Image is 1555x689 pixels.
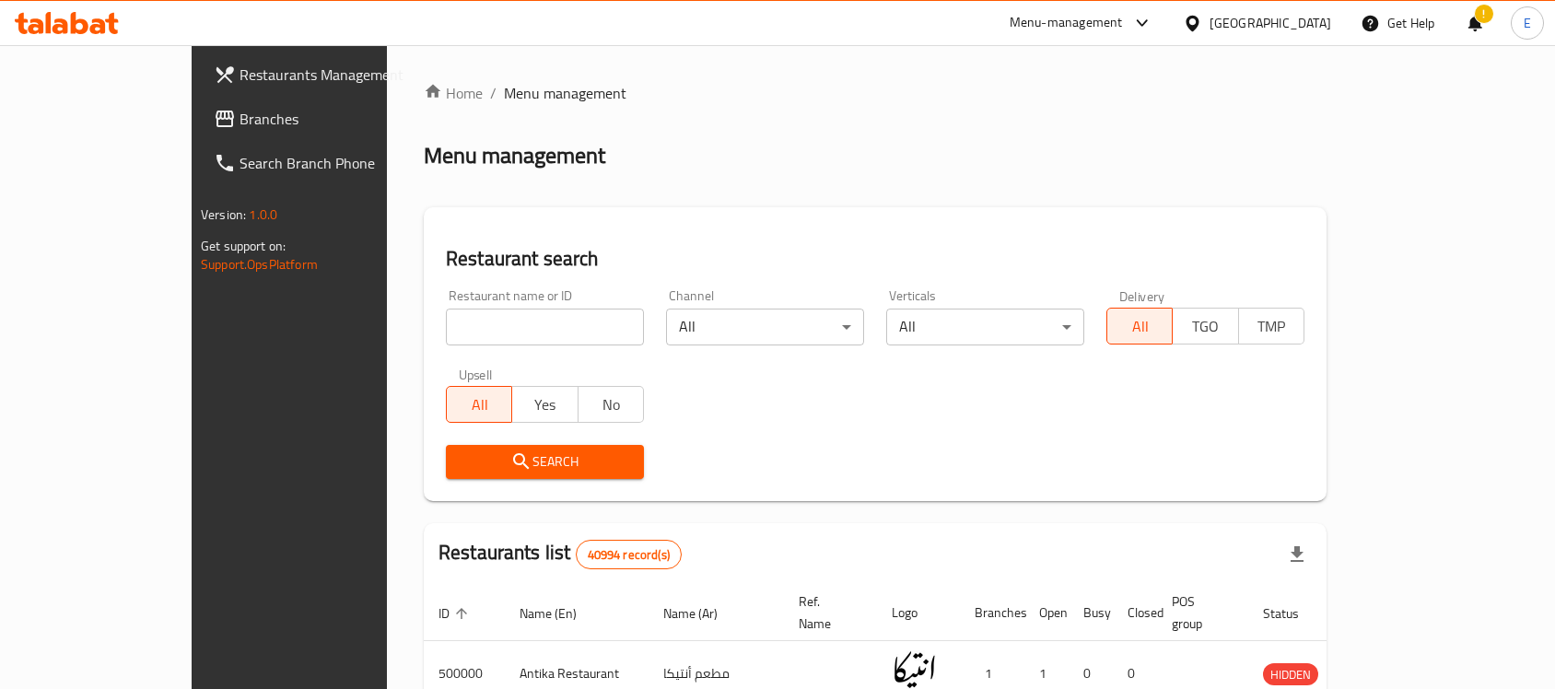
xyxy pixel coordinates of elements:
button: Search [446,445,644,479]
span: Get support on: [201,234,286,258]
button: TMP [1238,308,1304,344]
span: ID [438,602,474,625]
a: Search Branch Phone [199,141,451,185]
span: POS group [1172,590,1226,635]
div: All [666,309,864,345]
span: Search Branch Phone [240,152,437,174]
span: Ref. Name [799,590,855,635]
th: Closed [1113,585,1157,641]
a: Restaurants Management [199,53,451,97]
span: 40994 record(s) [577,546,681,564]
button: Yes [511,386,578,423]
span: All [454,391,505,418]
div: [GEOGRAPHIC_DATA] [1210,13,1331,33]
nav: breadcrumb [424,82,1327,104]
span: Search [461,450,629,473]
li: / [490,82,497,104]
span: TGO [1180,313,1231,340]
th: Branches [960,585,1024,641]
th: Busy [1069,585,1113,641]
h2: Menu management [424,141,605,170]
span: Version: [201,203,246,227]
span: Status [1263,602,1323,625]
label: Delivery [1119,289,1165,302]
span: All [1115,313,1165,340]
span: Name (Ar) [663,602,742,625]
span: Restaurants Management [240,64,437,86]
a: Branches [199,97,451,141]
span: TMP [1246,313,1297,340]
a: Support.OpsPlatform [201,252,318,276]
button: No [578,386,644,423]
div: Export file [1275,532,1319,577]
input: Search for restaurant name or ID.. [446,309,644,345]
label: Upsell [459,368,493,380]
span: No [586,391,637,418]
div: All [886,309,1084,345]
span: Name (En) [520,602,601,625]
h2: Restaurant search [446,245,1304,273]
div: HIDDEN [1263,663,1318,685]
th: Logo [877,585,960,641]
th: Open [1024,585,1069,641]
span: Branches [240,108,437,130]
button: All [1106,308,1173,344]
span: Yes [520,391,570,418]
button: TGO [1172,308,1238,344]
span: Menu management [504,82,626,104]
button: All [446,386,512,423]
span: E [1524,13,1531,33]
a: Home [424,82,483,104]
span: 1.0.0 [249,203,277,227]
h2: Restaurants list [438,539,682,569]
div: Menu-management [1010,12,1123,34]
div: Total records count [576,540,682,569]
span: HIDDEN [1263,664,1318,685]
